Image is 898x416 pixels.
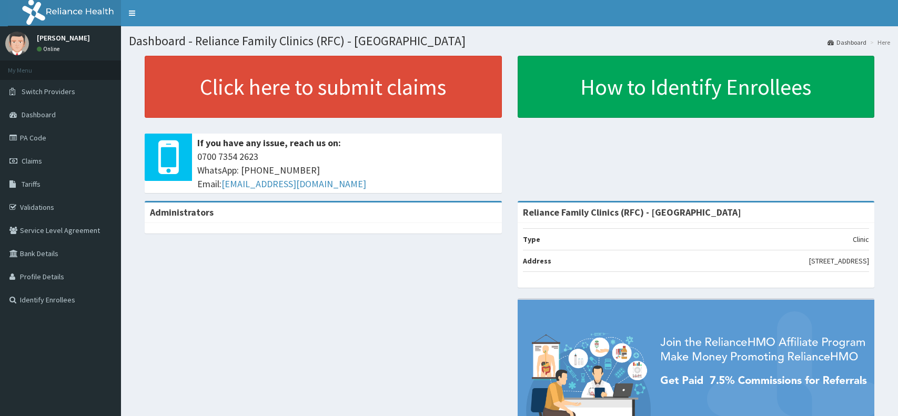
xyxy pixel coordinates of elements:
[150,206,214,218] b: Administrators
[22,87,75,96] span: Switch Providers
[867,38,890,47] li: Here
[523,235,540,244] b: Type
[828,38,866,47] a: Dashboard
[145,56,502,118] a: Click here to submit claims
[523,256,551,266] b: Address
[37,34,90,42] p: [PERSON_NAME]
[853,234,869,245] p: Clinic
[22,179,41,189] span: Tariffs
[37,45,62,53] a: Online
[518,56,875,118] a: How to Identify Enrollees
[197,150,497,190] span: 0700 7354 2623 WhatsApp: [PHONE_NUMBER] Email:
[523,206,741,218] strong: Reliance Family Clinics (RFC) - [GEOGRAPHIC_DATA]
[221,178,366,190] a: [EMAIL_ADDRESS][DOMAIN_NAME]
[22,110,56,119] span: Dashboard
[22,156,42,166] span: Claims
[129,34,890,48] h1: Dashboard - Reliance Family Clinics (RFC) - [GEOGRAPHIC_DATA]
[5,32,29,55] img: User Image
[197,137,341,149] b: If you have any issue, reach us on:
[809,256,869,266] p: [STREET_ADDRESS]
